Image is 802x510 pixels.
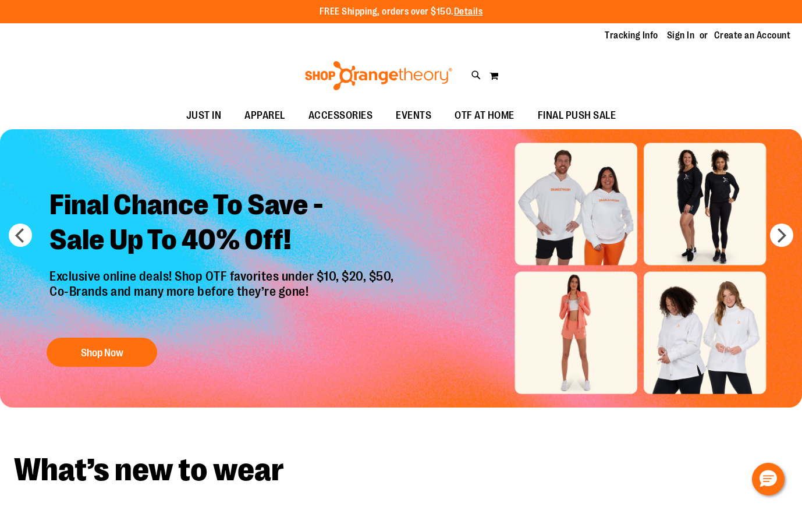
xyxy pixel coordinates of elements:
a: Tracking Info [605,29,658,42]
a: Sign In [667,29,695,42]
a: OTF AT HOME [443,102,526,129]
a: Final Chance To Save -Sale Up To 40% Off! Exclusive online deals! Shop OTF favorites under $10, $... [41,179,406,373]
button: next [770,224,793,247]
a: ACCESSORIES [297,102,385,129]
button: Hello, have a question? Let’s chat. [752,463,785,495]
span: FINAL PUSH SALE [538,102,616,129]
a: Create an Account [714,29,791,42]
p: Exclusive online deals! Shop OTF favorites under $10, $20, $50, Co-Brands and many more before th... [41,269,406,326]
img: Shop Orangetheory [303,61,454,90]
a: Details [454,6,483,17]
a: JUST IN [175,102,233,129]
span: OTF AT HOME [455,102,514,129]
span: JUST IN [186,102,222,129]
p: FREE Shipping, orders over $150. [320,5,483,19]
h2: What’s new to wear [14,454,788,486]
a: FINAL PUSH SALE [526,102,628,129]
a: APPAREL [233,102,297,129]
span: EVENTS [396,102,431,129]
span: ACCESSORIES [308,102,373,129]
button: Shop Now [47,338,157,367]
span: APPAREL [244,102,285,129]
button: prev [9,224,32,247]
a: EVENTS [384,102,443,129]
h2: Final Chance To Save - Sale Up To 40% Off! [41,179,406,269]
